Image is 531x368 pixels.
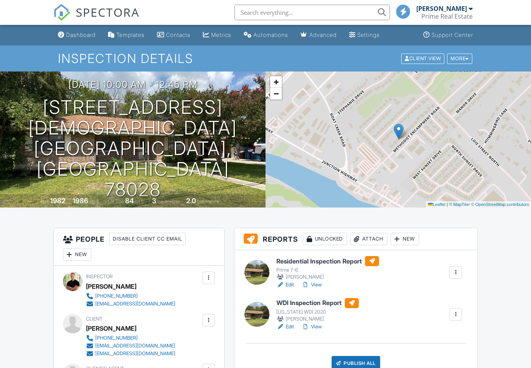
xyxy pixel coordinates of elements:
[276,309,359,315] div: [US_STATE] WDI 2020
[86,334,175,342] a: [PHONE_NUMBER]
[73,197,88,205] div: 1986
[86,350,175,358] a: [EMAIL_ADDRESS][DOMAIN_NAME]
[270,76,282,88] a: Zoom in
[234,228,477,250] h3: Reports
[270,88,282,99] a: Zoom out
[154,28,194,42] a: Contacts
[197,199,219,204] span: bathrooms
[357,31,380,38] div: Settings
[274,89,279,98] span: −
[350,233,388,245] div: Attach
[68,79,197,90] h3: [DATE] 10:00 am - 12:45 pm
[55,28,99,42] a: Dashboard
[86,292,175,300] a: [PHONE_NUMBER]
[420,28,476,42] a: Support Center
[449,202,470,207] a: © MapTiler
[276,315,359,323] div: [PERSON_NAME]
[391,233,419,245] div: New
[58,52,473,65] h1: Inspection Details
[253,31,288,38] div: Automations
[95,293,138,299] div: [PHONE_NUMBER]
[95,351,175,357] div: [EMAIL_ADDRESS][DOMAIN_NAME]
[447,53,472,64] div: More
[95,335,138,341] div: [PHONE_NUMBER]
[241,28,291,42] a: Automations (Basic)
[12,97,253,200] h1: [STREET_ADDRESS][DEMOGRAPHIC_DATA] [GEOGRAPHIC_DATA], [GEOGRAPHIC_DATA] 78028
[303,233,347,245] div: Unlocked
[428,202,445,207] a: Leaflet
[431,31,473,38] div: Support Center
[50,197,65,205] div: 1982
[166,31,190,38] div: Contacts
[471,202,529,207] a: © OpenStreetMap contributors
[63,248,91,261] div: New
[274,77,279,87] span: +
[421,12,473,20] div: Prime Real Estate
[309,31,337,38] div: Advanced
[447,202,448,207] span: |
[105,28,148,42] a: Templates
[276,267,379,273] div: Prime 7-6
[95,301,175,307] div: [EMAIL_ADDRESS][DOMAIN_NAME]
[276,256,379,266] h6: Residential Inspection Report
[125,197,134,205] div: 84
[302,281,322,289] a: View
[416,5,467,12] div: [PERSON_NAME]
[86,342,175,350] a: [EMAIL_ADDRESS][DOMAIN_NAME]
[276,256,379,281] a: Residential Inspection Report Prime 7-6 [PERSON_NAME]
[40,199,49,204] span: Built
[66,31,96,38] div: Dashboard
[76,4,140,20] span: SPECTORA
[211,31,231,38] div: Metrics
[86,323,136,334] div: [PERSON_NAME]
[86,300,175,308] a: [EMAIL_ADDRESS][DOMAIN_NAME]
[86,274,113,279] span: Inspector
[53,10,140,27] a: SPECTORA
[109,233,186,245] div: Disable Client CC Email
[401,53,444,64] div: Client View
[394,124,403,140] img: Marker
[116,31,145,38] div: Templates
[276,298,359,308] h6: WDI Inspection Report
[108,199,124,204] span: Lot Size
[200,28,234,42] a: Metrics
[86,281,136,292] div: [PERSON_NAME]
[346,28,383,42] a: Settings
[400,55,446,61] a: Client View
[276,273,379,281] div: [PERSON_NAME]
[89,199,100,204] span: sq. ft.
[302,323,322,331] a: View
[152,197,156,205] div: 3
[186,197,196,205] div: 2.0
[54,228,224,266] h3: People
[95,343,175,349] div: [EMAIL_ADDRESS][DOMAIN_NAME]
[86,316,103,322] span: Client
[297,28,340,42] a: Advanced
[234,5,390,20] input: Search everything...
[276,323,294,331] a: Edit
[135,199,145,204] span: sq.ft.
[276,281,294,289] a: Edit
[53,4,70,21] img: The Best Home Inspection Software - Spectora
[157,199,179,204] span: bedrooms
[276,298,359,323] a: WDI Inspection Report [US_STATE] WDI 2020 [PERSON_NAME]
